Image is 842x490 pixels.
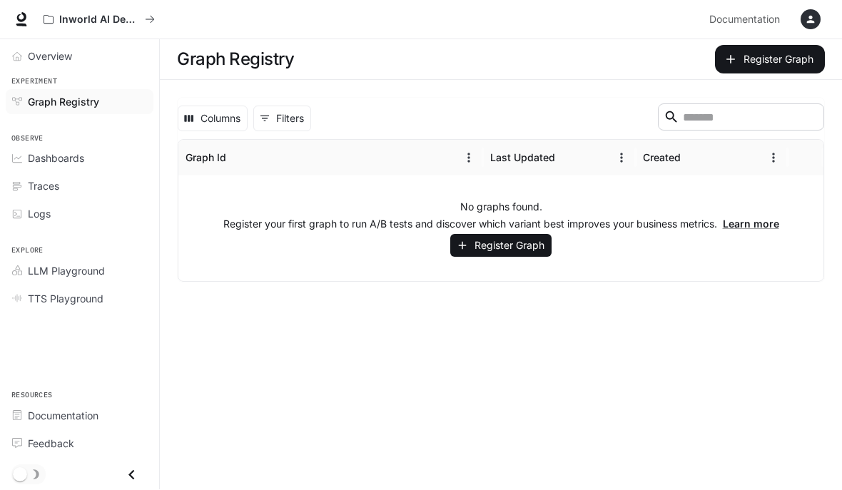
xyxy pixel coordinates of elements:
span: Dark mode toggle [13,466,27,482]
button: Sort [682,148,704,169]
span: Documentation [709,11,780,29]
button: Register Graph [450,235,552,258]
button: Menu [611,148,632,169]
span: TTS Playground [28,292,103,307]
a: Dashboards [6,146,153,171]
span: Dashboards [28,151,84,166]
span: Overview [28,49,72,64]
span: Graph Registry [28,95,99,110]
button: Sort [228,148,249,169]
button: Menu [763,148,784,169]
p: No graphs found. [460,200,542,215]
a: LLM Playground [6,259,153,284]
span: LLM Playground [28,264,105,279]
span: Feedback [28,437,74,451]
button: Menu [458,148,480,169]
a: Feedback [6,432,153,456]
span: Logs [28,207,51,222]
div: Created [643,152,681,164]
a: Overview [6,44,153,69]
a: Logs [6,202,153,227]
a: TTS Playground [6,287,153,312]
div: Last Updated [490,152,555,164]
button: Sort [557,148,578,169]
a: Graph Registry [6,90,153,115]
p: Register your first graph to run A/B tests and discover which variant best improves your business... [223,218,779,232]
div: Graph Id [186,152,226,164]
a: Documentation [6,404,153,429]
button: Select columns [178,106,248,132]
a: Learn more [723,218,779,230]
h1: Graph Registry [177,46,294,74]
span: Traces [28,179,59,194]
span: Documentation [28,409,98,424]
button: Register Graph [715,46,825,74]
p: Inworld AI Demos [59,14,139,26]
button: Show filters [253,106,311,132]
a: Documentation [704,6,791,34]
a: Traces [6,174,153,199]
button: All workspaces [37,6,161,34]
button: Close drawer [116,461,148,490]
div: Search [658,104,824,134]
